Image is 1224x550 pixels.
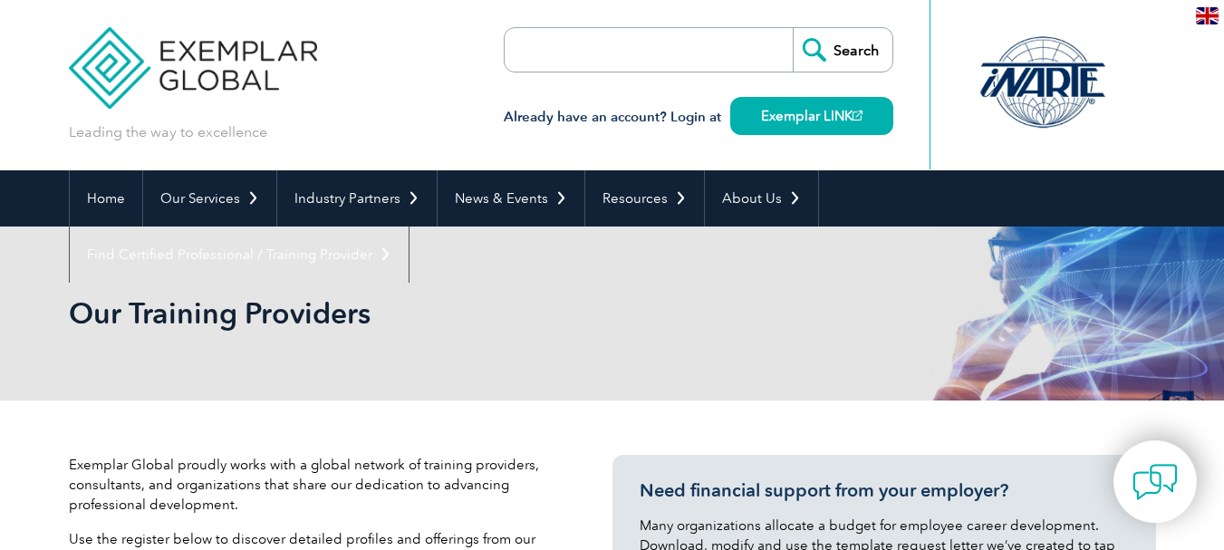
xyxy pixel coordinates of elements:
a: Exemplar LINK [730,97,893,135]
h3: Already have an account? Login at [504,106,893,129]
a: Home [70,170,142,227]
img: contact-chat.png [1132,459,1178,505]
a: Our Services [143,170,276,227]
a: Resources [585,170,704,227]
a: News & Events [438,170,584,227]
img: open_square.png [853,111,863,121]
img: en [1196,7,1219,24]
a: Find Certified Professional / Training Provider [70,227,409,283]
a: About Us [705,170,818,227]
input: Search [793,28,892,72]
a: Industry Partners [277,170,437,227]
p: Exemplar Global proudly works with a global network of training providers, consultants, and organ... [69,455,558,515]
p: Leading the way to excellence [69,122,267,142]
h2: Our Training Providers [69,299,830,328]
h3: Need financial support from your employer? [640,479,1129,502]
